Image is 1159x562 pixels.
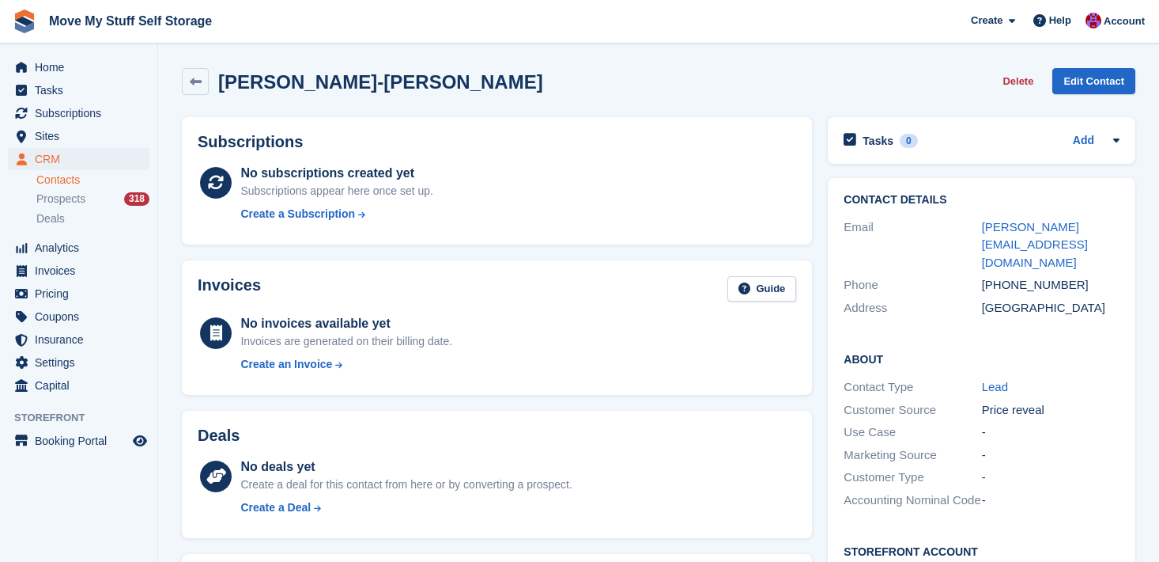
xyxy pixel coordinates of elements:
[198,133,796,151] h2: Subscriptions
[1104,13,1145,29] span: Account
[8,351,149,374] a: menu
[727,276,797,302] a: Guide
[982,469,1119,487] div: -
[982,380,1008,393] a: Lead
[130,431,149,450] a: Preview store
[1085,13,1101,28] img: Carrie Machin
[35,125,130,147] span: Sites
[982,401,1119,420] div: Price reveal
[240,499,572,516] a: Create a Deal
[844,276,981,294] div: Phone
[240,477,572,493] div: Create a deal for this contact from here or by converting a prospect.
[35,306,130,328] span: Coupons
[971,13,1002,28] span: Create
[900,134,918,148] div: 0
[8,328,149,351] a: menu
[982,220,1088,269] a: [PERSON_NAME][EMAIL_ADDRESS][DOMAIN_NAME]
[8,79,149,101] a: menu
[240,356,332,373] div: Create an Invoice
[982,299,1119,317] div: [GEOGRAPHIC_DATA]
[35,102,130,124] span: Subscriptions
[240,314,452,333] div: No invoices available yet
[8,306,149,328] a: menu
[844,423,981,442] div: Use Case
[35,79,130,101] span: Tasks
[8,148,149,170] a: menu
[198,276,261,302] h2: Invoices
[844,446,981,465] div: Marketing Source
[844,543,1119,559] h2: Storefront Account
[36,211,149,227] a: Deals
[1073,132,1094,150] a: Add
[844,194,1119,207] h2: Contact Details
[36,211,65,226] span: Deals
[240,164,433,183] div: No subscriptions created yet
[844,469,981,487] div: Customer Type
[8,102,149,124] a: menu
[240,183,433,199] div: Subscriptions appear here once set up.
[844,378,981,397] div: Contact Type
[240,458,572,477] div: No deals yet
[844,401,981,420] div: Customer Source
[1052,68,1135,94] a: Edit Contact
[982,276,1119,294] div: [PHONE_NUMBER]
[863,134,893,148] h2: Tasks
[8,125,149,147] a: menu
[35,328,130,351] span: Insurance
[8,237,149,259] a: menu
[240,499,311,516] div: Create a Deal
[844,351,1119,366] h2: About
[996,68,1040,94] button: Delete
[35,148,130,170] span: CRM
[8,283,149,305] a: menu
[35,237,130,259] span: Analytics
[8,260,149,282] a: menu
[8,430,149,452] a: menu
[35,283,130,305] span: Pricing
[844,218,981,272] div: Email
[982,492,1119,510] div: -
[14,410,157,426] span: Storefront
[844,492,981,510] div: Accounting Nominal Code
[124,192,149,206] div: 318
[36,192,85,207] span: Prospects
[36,173,149,188] a: Contacts
[982,423,1119,442] div: -
[1049,13,1071,28] span: Help
[240,206,355,222] div: Create a Subscription
[982,446,1119,465] div: -
[198,427,240,445] h2: Deals
[35,260,130,282] span: Invoices
[35,56,130,78] span: Home
[36,191,149,207] a: Prospects 318
[218,71,543,93] h2: [PERSON_NAME]-[PERSON_NAME]
[240,206,433,222] a: Create a Subscription
[8,56,149,78] a: menu
[43,8,218,34] a: Move My Stuff Self Storage
[35,374,130,397] span: Capital
[844,299,981,317] div: Address
[35,430,130,452] span: Booking Portal
[240,333,452,350] div: Invoices are generated on their billing date.
[13,9,36,33] img: stora-icon-8386f47178a22dfd0bd8f6a31ec36ba5ce8667c1dd55bd0f319d3a0aa187defe.svg
[240,356,452,373] a: Create an Invoice
[35,351,130,374] span: Settings
[8,374,149,397] a: menu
